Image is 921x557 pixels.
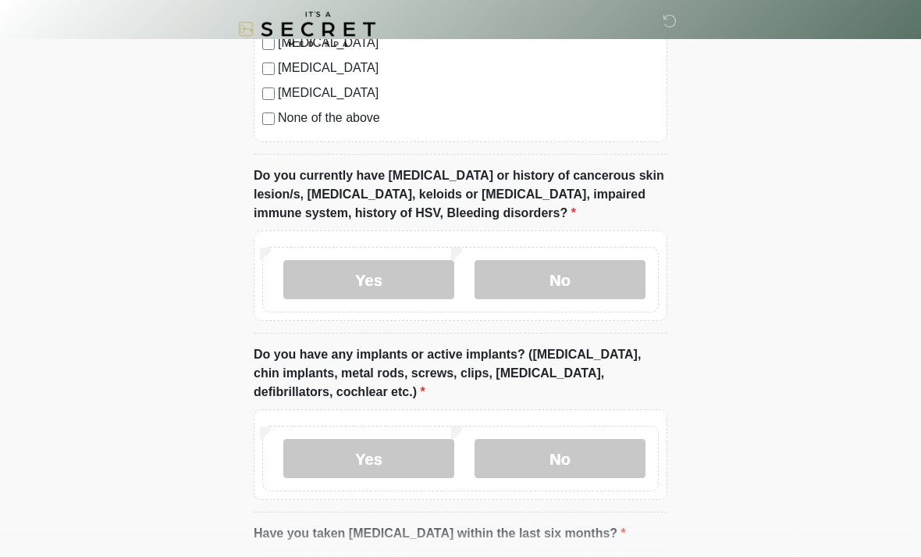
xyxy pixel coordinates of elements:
label: None of the above [278,109,659,128]
label: Have you taken [MEDICAL_DATA] within the last six months? [254,525,626,544]
label: No [475,440,645,479]
label: [MEDICAL_DATA] [278,84,659,103]
label: Do you have any implants or active implants? ([MEDICAL_DATA], chin implants, metal rods, screws, ... [254,346,667,402]
input: [MEDICAL_DATA] [262,88,275,101]
label: [MEDICAL_DATA] [278,59,659,78]
input: None of the above [262,113,275,126]
label: Yes [283,440,454,479]
label: Yes [283,261,454,300]
label: Do you currently have [MEDICAL_DATA] or history of cancerous skin lesion/s, [MEDICAL_DATA], keloi... [254,167,667,223]
label: No [475,261,645,300]
img: It's A Secret Med Spa Logo [238,12,375,47]
input: [MEDICAL_DATA] [262,63,275,76]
